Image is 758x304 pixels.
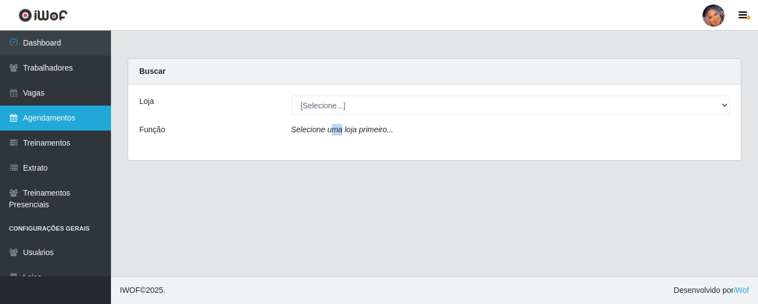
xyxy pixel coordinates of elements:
span: © 2025 . [120,285,165,296]
label: Loja [139,96,154,107]
a: iWof [734,286,749,295]
span: IWOF [120,286,140,295]
img: CoreUI Logo [18,8,68,22]
strong: Buscar [139,67,165,76]
label: Função [139,124,165,136]
i: Selecione uma loja primeiro... [291,125,393,134]
span: Desenvolvido por [674,285,749,296]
